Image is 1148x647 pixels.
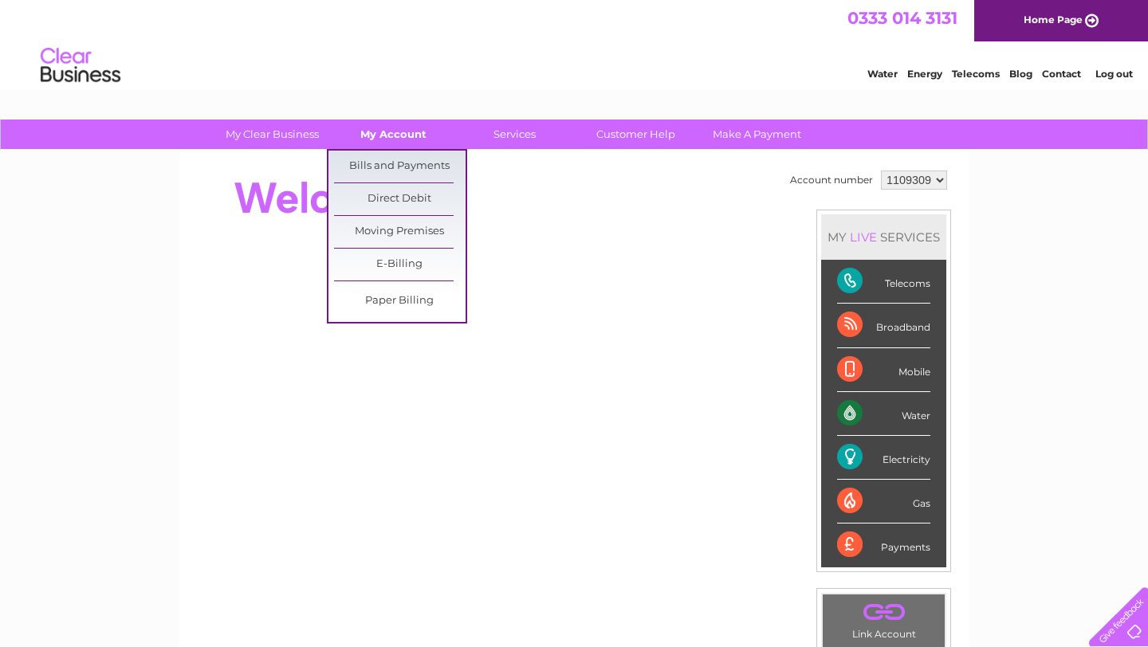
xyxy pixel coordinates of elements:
a: My Clear Business [206,120,338,149]
a: Bills and Payments [334,151,466,182]
a: Energy [907,68,942,80]
div: Broadband [837,304,930,347]
a: Make A Payment [691,120,823,149]
a: 0333 014 3131 [847,8,957,28]
a: My Account [328,120,459,149]
a: Telecoms [952,68,1000,80]
div: Gas [837,480,930,523]
div: Clear Business is a trading name of Verastar Limited (registered in [GEOGRAPHIC_DATA] No. 3667643... [199,9,952,77]
a: Services [449,120,580,149]
a: Blog [1009,68,1032,80]
a: Water [867,68,898,80]
div: Mobile [837,348,930,392]
a: Paper Billing [334,285,466,317]
td: Link Account [822,594,946,644]
div: Payments [837,523,930,567]
div: MY SERVICES [821,214,946,260]
div: LIVE [847,229,880,245]
div: Water [837,392,930,436]
a: Contact [1042,68,1081,80]
div: Electricity [837,436,930,480]
a: Customer Help [570,120,702,149]
a: Direct Debit [334,183,466,215]
div: Telecoms [837,260,930,304]
a: . [827,598,941,626]
img: logo.png [40,41,121,90]
a: E-Billing [334,249,466,280]
a: Moving Premises [334,216,466,248]
td: Account number [786,167,877,194]
a: Log out [1095,68,1133,80]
